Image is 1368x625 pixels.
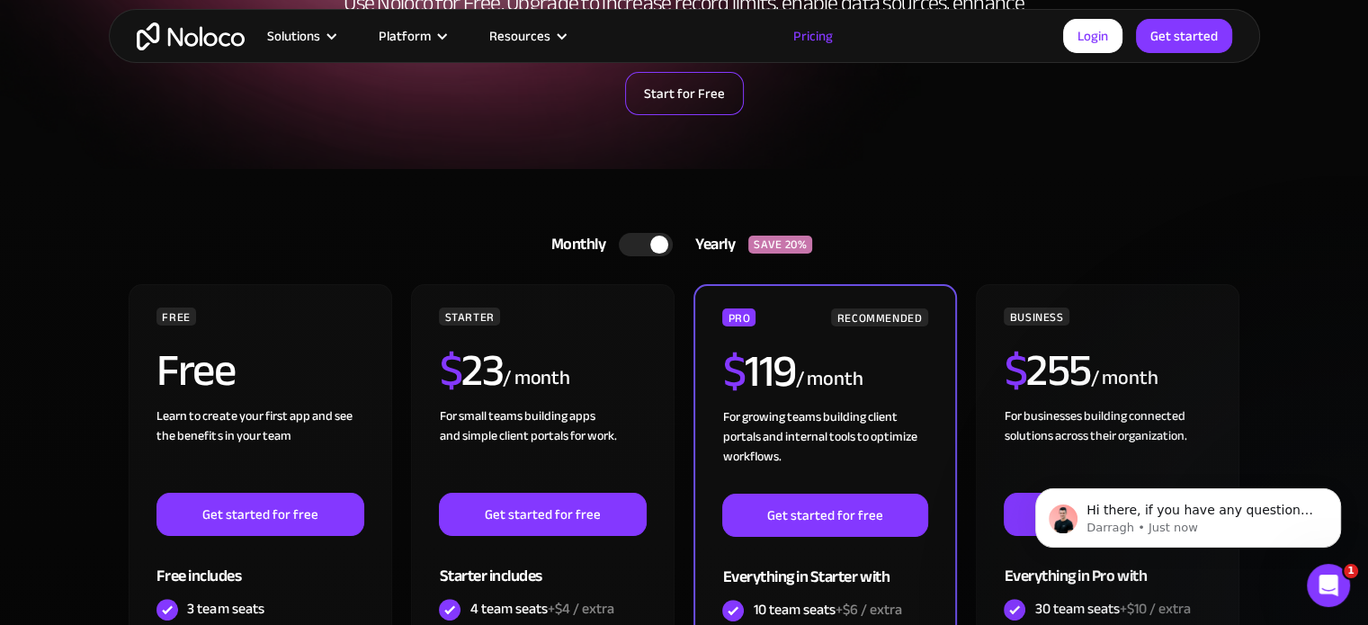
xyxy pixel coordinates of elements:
[1344,564,1358,578] span: 1
[722,308,756,326] div: PRO
[529,231,620,258] div: Monthly
[1090,364,1158,393] div: / month
[722,537,927,595] div: Everything in Starter with
[771,24,855,48] a: Pricing
[156,308,196,326] div: FREE
[467,24,586,48] div: Resources
[489,24,550,48] div: Resources
[1004,308,1068,326] div: BUSINESS
[1004,328,1026,413] span: $
[795,365,863,394] div: / month
[156,406,363,493] div: Learn to create your first app and see the benefits in your team ‍
[1008,451,1368,576] iframe: Intercom notifications message
[156,536,363,594] div: Free includes
[835,596,901,623] span: +$6 / extra
[753,600,901,620] div: 10 team seats
[1004,406,1211,493] div: For businesses building connected solutions across their organization. ‍
[439,328,461,413] span: $
[439,348,503,393] h2: 23
[722,349,795,394] h2: 119
[1034,599,1190,619] div: 30 team seats
[1307,564,1350,607] iframe: Intercom live chat
[439,308,499,326] div: STARTER
[673,231,748,258] div: Yearly
[356,24,467,48] div: Platform
[748,236,812,254] div: SAVE 20%
[722,407,927,494] div: For growing teams building client portals and internal tools to optimize workflows.
[722,329,745,414] span: $
[156,493,363,536] a: Get started for free
[1119,595,1190,622] span: +$10 / extra
[245,24,356,48] div: Solutions
[439,536,646,594] div: Starter includes
[625,72,744,115] a: Start for Free
[722,494,927,537] a: Get started for free
[469,599,613,619] div: 4 team seats
[1063,19,1122,53] a: Login
[547,595,613,622] span: +$4 / extra
[503,364,570,393] div: / month
[1004,493,1211,536] a: Get started for free
[187,599,264,619] div: 3 team seats
[379,24,431,48] div: Platform
[156,348,235,393] h2: Free
[831,308,927,326] div: RECOMMENDED
[1004,536,1211,594] div: Everything in Pro with
[1136,19,1232,53] a: Get started
[267,24,320,48] div: Solutions
[137,22,245,50] a: home
[439,406,646,493] div: For small teams building apps and simple client portals for work. ‍
[439,493,646,536] a: Get started for free
[1004,348,1090,393] h2: 255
